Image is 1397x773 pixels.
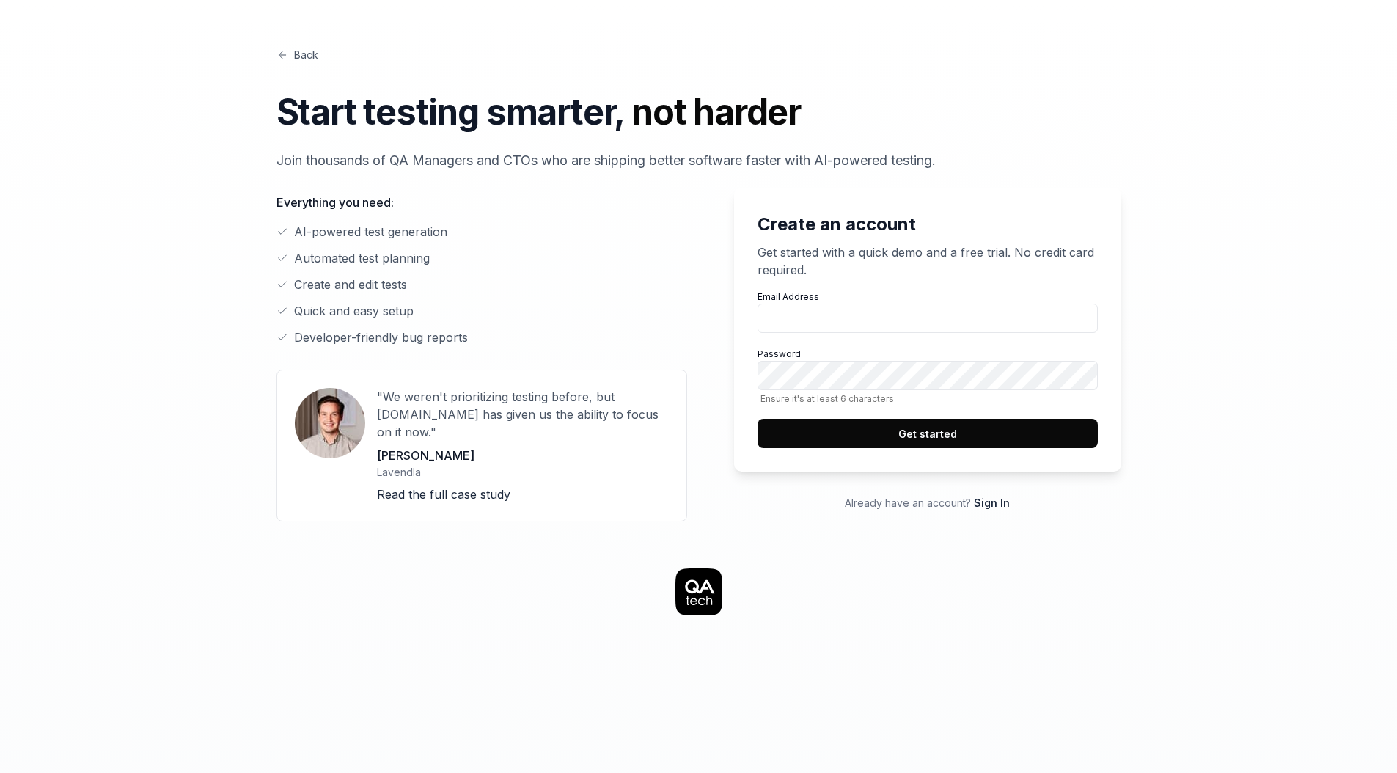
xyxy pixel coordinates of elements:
[758,348,1098,404] label: Password
[758,304,1098,333] input: Email Address
[377,447,669,464] p: [PERSON_NAME]
[276,194,687,211] p: Everything you need:
[276,302,687,320] li: Quick and easy setup
[377,464,669,480] p: Lavendla
[377,487,510,502] a: Read the full case study
[631,90,801,133] span: not harder
[758,361,1098,390] input: PasswordEnsure it's at least 6 characters
[758,393,1098,404] span: Ensure it's at least 6 characters
[974,497,1010,509] a: Sign In
[276,223,687,241] li: AI-powered test generation
[758,243,1098,279] p: Get started with a quick demo and a free trial. No credit card required.
[758,211,1098,238] h2: Create an account
[276,276,687,293] li: Create and edit tests
[276,47,318,62] a: Back
[276,249,687,267] li: Automated test planning
[377,388,669,441] p: "We weren't prioritizing testing before, but [DOMAIN_NAME] has given us the ability to focus on i...
[758,419,1098,448] button: Get started
[758,290,1098,333] label: Email Address
[734,495,1121,510] p: Already have an account?
[276,86,1121,139] h1: Start testing smarter,
[295,388,365,458] img: User avatar
[276,150,1121,170] p: Join thousands of QA Managers and CTOs who are shipping better software faster with AI-powered te...
[276,329,687,346] li: Developer-friendly bug reports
